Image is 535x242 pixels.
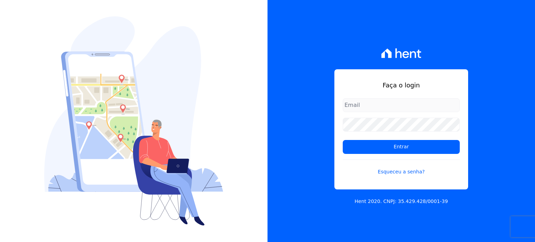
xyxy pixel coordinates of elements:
[343,159,460,175] a: Esqueceu a senha?
[44,16,223,226] img: Login
[355,198,448,205] p: Hent 2020. CNPJ: 35.429.428/0001-39
[343,140,460,154] input: Entrar
[343,98,460,112] input: Email
[343,80,460,90] h1: Faça o login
